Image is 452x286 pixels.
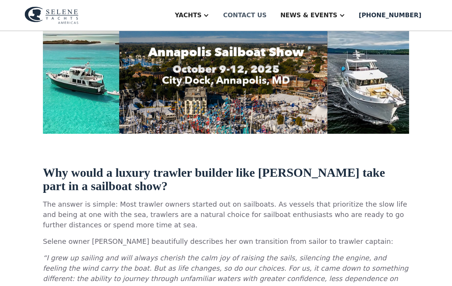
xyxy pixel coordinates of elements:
[359,11,421,20] div: [PHONE_NUMBER]
[43,236,409,247] p: Selene owner [PERSON_NAME] beautifully describes her own transition from sailor to trawler captain:
[43,199,409,230] p: The answer is simple: Most trawler owners started out on sailboats. As vessels that prioritize th...
[25,7,79,24] img: logo
[43,29,409,134] img: 2025 Annapolis Sailboat Show (October 9-12) @ City Dock
[280,11,337,20] div: News & EVENTS
[175,11,201,20] div: Yachts
[43,166,385,193] strong: Why would a luxury trawler builder like [PERSON_NAME] take part in a sailboat show?
[223,11,267,20] div: Contact us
